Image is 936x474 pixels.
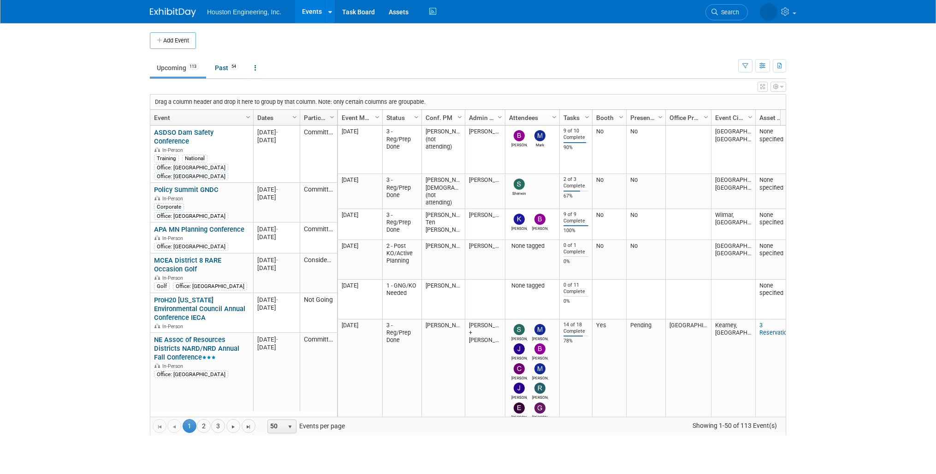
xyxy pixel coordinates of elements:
[684,419,786,432] span: Showing 1-50 of 113 Event(s)
[514,363,525,374] img: Connor Kelley
[551,114,558,121] span: Column Settings
[154,155,179,162] div: Training
[465,319,505,443] td: [PERSON_NAME] + [PERSON_NAME]
[702,114,710,121] span: Column Settings
[563,322,589,334] div: 14 of 18 Complete
[154,363,160,368] img: In-Person Event
[715,110,749,126] a: Event City and State
[465,209,505,240] td: [PERSON_NAME]
[514,343,525,354] img: Janel Kaufman
[759,128,783,142] span: None specified
[187,63,199,70] span: 113
[514,324,525,335] img: Sara Mechtenberg
[563,258,589,265] div: 0%
[373,114,381,121] span: Column Settings
[291,114,298,121] span: Column Settings
[596,110,620,126] a: Booth
[563,338,589,344] div: 78%
[426,110,459,126] a: Conf. PM
[207,8,281,16] span: Houston Engineering, Inc.
[563,110,586,126] a: Tasks
[154,296,245,322] a: ProH20 [US_STATE] Environmental Council Annual Conference IECA
[705,4,748,20] a: Search
[276,296,278,303] span: -
[626,174,665,209] td: No
[268,420,284,433] span: 50
[563,193,589,199] div: 67%
[495,110,505,124] a: Column Settings
[154,235,160,240] img: In-Person Event
[244,114,252,121] span: Column Settings
[711,174,755,209] td: [GEOGRAPHIC_DATA], [GEOGRAPHIC_DATA]
[154,256,221,273] a: MCEA District 8 RARE Occasion Golf
[150,8,196,17] img: ExhibitDay
[759,322,794,336] a: 3 Reservations
[150,59,206,77] a: Upcoming113
[154,212,228,220] div: Office: [GEOGRAPHIC_DATA]
[532,394,548,400] div: Ryan Roenigk
[276,336,278,343] span: -
[167,419,181,433] a: Go to the previous page
[162,147,186,153] span: In-Person
[162,235,186,241] span: In-Person
[511,225,527,231] div: Kyle Ten Napel
[421,319,465,443] td: [PERSON_NAME]
[162,324,186,330] span: In-Person
[563,242,589,255] div: 0 of 1 Complete
[711,319,755,443] td: Kearney, [GEOGRAPHIC_DATA]
[563,282,589,294] div: 0 of 11 Complete
[338,174,382,209] td: [DATE]
[534,343,545,354] img: Bob Gregalunas
[382,174,421,209] td: 3 - Reg/Prep Done
[616,110,627,124] a: Column Settings
[382,319,421,443] td: 3 - Reg/Prep Done
[626,240,665,280] td: No
[563,298,589,305] div: 0%
[592,319,626,443] td: Yes
[154,110,247,126] a: Event
[421,240,465,280] td: [PERSON_NAME]
[276,257,278,264] span: -
[257,256,296,264] div: [DATE]
[617,114,625,121] span: Column Settings
[514,214,525,225] img: Kyle Ten Napel
[711,240,755,280] td: [GEOGRAPHIC_DATA], [GEOGRAPHIC_DATA]
[257,343,296,351] div: [DATE]
[421,126,465,174] td: [PERSON_NAME] (not attending)
[592,240,626,280] td: No
[563,211,589,224] div: 9 of 9 Complete
[534,383,545,394] img: Ryan Roenigk
[563,176,589,189] div: 2 of 3 Complete
[257,186,296,193] div: [DATE]
[511,374,527,380] div: Connor Kelley
[300,222,337,253] td: Committed
[626,209,665,240] td: No
[154,164,228,171] div: Office: [GEOGRAPHIC_DATA]
[300,293,337,333] td: Not Going
[382,240,421,280] td: 2 - Post KO/Active Planning
[563,128,589,140] div: 9 of 10 Complete
[511,394,527,400] div: Jacob Garder
[511,354,527,360] div: Janel Kaufman
[242,419,255,433] a: Go to the last page
[245,423,252,431] span: Go to the last page
[626,319,665,443] td: Pending
[162,196,186,202] span: In-Person
[300,183,337,222] td: Committed
[514,402,525,414] img: Ethan Miller
[759,176,783,191] span: None specified
[563,228,589,234] div: 100%
[711,126,755,174] td: [GEOGRAPHIC_DATA], [GEOGRAPHIC_DATA]
[257,336,296,343] div: [DATE]
[412,110,422,124] a: Column Settings
[532,354,548,360] div: Bob Gregalunas
[304,110,331,126] a: Participation
[582,110,592,124] a: Column Settings
[657,114,664,121] span: Column Settings
[257,296,296,304] div: [DATE]
[257,128,296,136] div: [DATE]
[257,304,296,312] div: [DATE]
[338,240,382,280] td: [DATE]
[382,209,421,240] td: 3 - Reg/Prep Done
[276,186,278,193] span: -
